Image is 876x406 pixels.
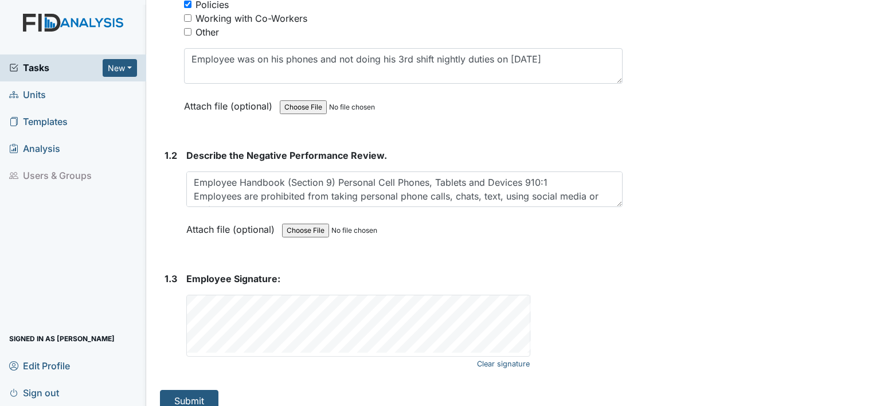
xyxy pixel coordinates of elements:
[186,273,280,284] span: Employee Signature:
[186,171,623,207] textarea: Employee Handbook (Section 9) Personal Cell Phones, Tablets and Devices 910:1 Employees are prohi...
[184,28,191,36] input: Other
[9,384,59,401] span: Sign out
[184,48,623,84] textarea: Employee was on his phones and not doing his 3rd shift nightly duties on [DATE]
[186,216,279,236] label: Attach file (optional)
[184,93,277,113] label: Attach file (optional)
[184,1,191,8] input: Policies
[9,357,70,374] span: Edit Profile
[195,11,307,25] div: Working with Co-Workers
[9,61,103,75] a: Tasks
[9,140,60,158] span: Analysis
[186,150,387,161] span: Describe the Negative Performance Review.
[9,330,115,348] span: Signed in as [PERSON_NAME]
[165,272,177,286] label: 1.3
[165,149,177,162] label: 1.2
[9,113,68,131] span: Templates
[184,14,191,22] input: Working with Co-Workers
[103,59,137,77] button: New
[477,356,530,372] a: Clear signature
[9,86,46,104] span: Units
[195,25,219,39] div: Other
